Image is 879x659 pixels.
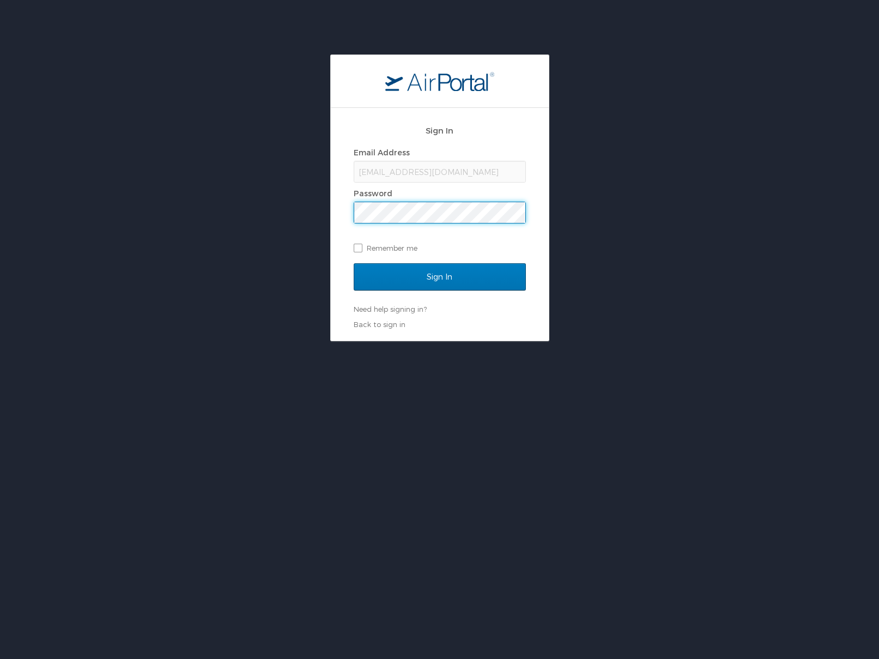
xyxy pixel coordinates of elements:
h2: Sign In [354,124,526,137]
label: Email Address [354,148,410,157]
label: Password [354,189,392,198]
label: Remember me [354,240,526,256]
img: logo [385,71,494,91]
input: Sign In [354,263,526,291]
a: Back to sign in [354,320,405,329]
a: Need help signing in? [354,305,427,313]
